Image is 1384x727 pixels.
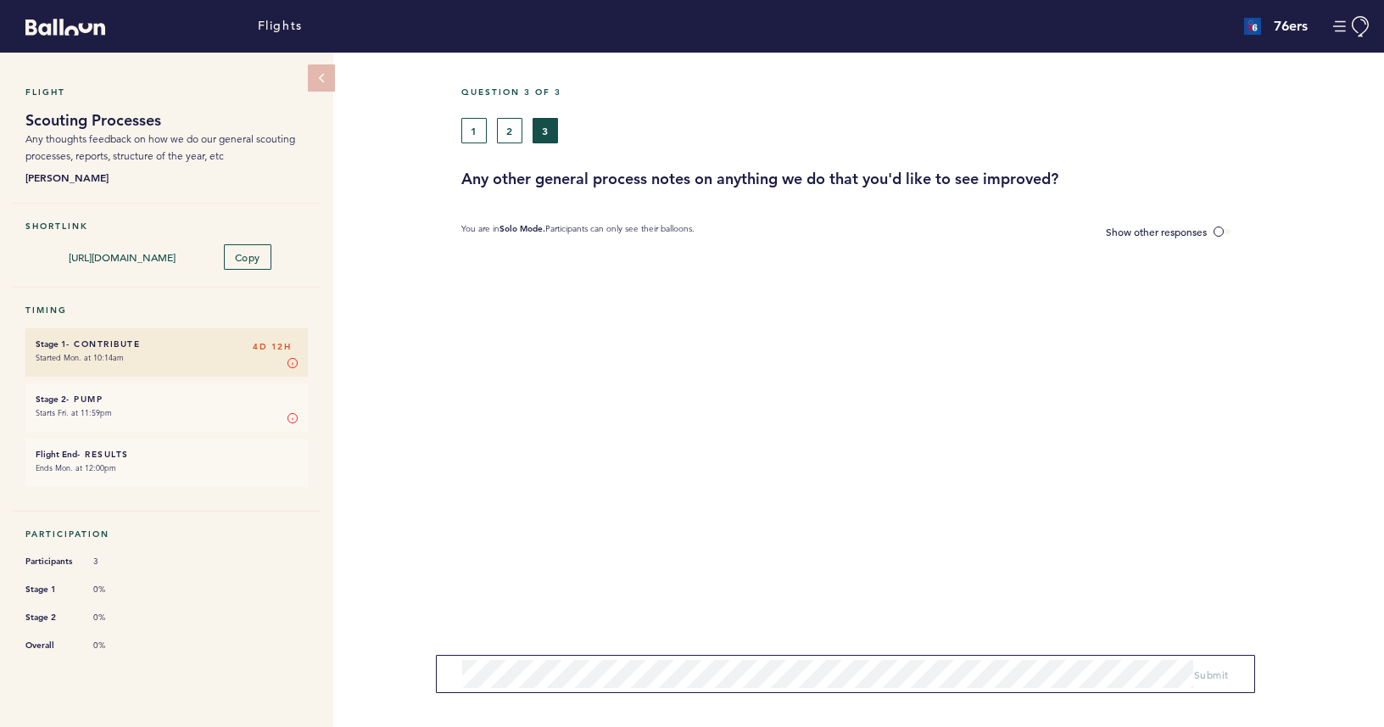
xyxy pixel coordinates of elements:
[36,338,298,350] h6: - Contribute
[533,118,558,143] button: 3
[1274,16,1308,36] h4: 76ers
[253,338,291,355] span: 4D 12H
[461,118,487,143] button: 1
[36,407,112,418] time: Starts Fri. at 11:59pm
[235,250,260,264] span: Copy
[36,462,116,473] time: Ends Mon. at 12:00pm
[224,244,271,270] button: Copy
[93,612,144,624] span: 0%
[1194,666,1229,683] button: Submit
[93,640,144,652] span: 0%
[1194,668,1229,681] span: Submit
[36,449,77,460] small: Flight End
[461,169,1371,189] h3: Any other general process notes on anything we do that you'd like to see improved?
[36,394,298,405] h6: - Pump
[497,118,522,143] button: 2
[461,87,1371,98] h5: Question 3 of 3
[25,87,308,98] h5: Flight
[258,17,303,36] a: Flights
[25,19,105,36] svg: Balloon
[25,221,308,232] h5: Shortlink
[1333,16,1371,37] button: Manage Account
[25,528,308,540] h5: Participation
[36,338,66,350] small: Stage 1
[25,581,76,598] span: Stage 1
[13,17,105,35] a: Balloon
[25,169,308,186] b: [PERSON_NAME]
[25,110,308,131] h1: Scouting Processes
[1106,225,1207,238] span: Show other responses
[36,352,124,363] time: Started Mon. at 10:14am
[499,223,545,234] b: Solo Mode.
[36,394,66,405] small: Stage 2
[93,556,144,568] span: 3
[25,305,308,316] h5: Timing
[93,584,144,596] span: 0%
[25,637,76,654] span: Overall
[461,223,695,241] p: You are in Participants can only see their balloons.
[36,449,298,460] h6: - Results
[25,553,76,570] span: Participants
[25,609,76,626] span: Stage 2
[25,132,295,162] span: Any thoughts feedback on how we do our general scouting processes, reports, structure of the year...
